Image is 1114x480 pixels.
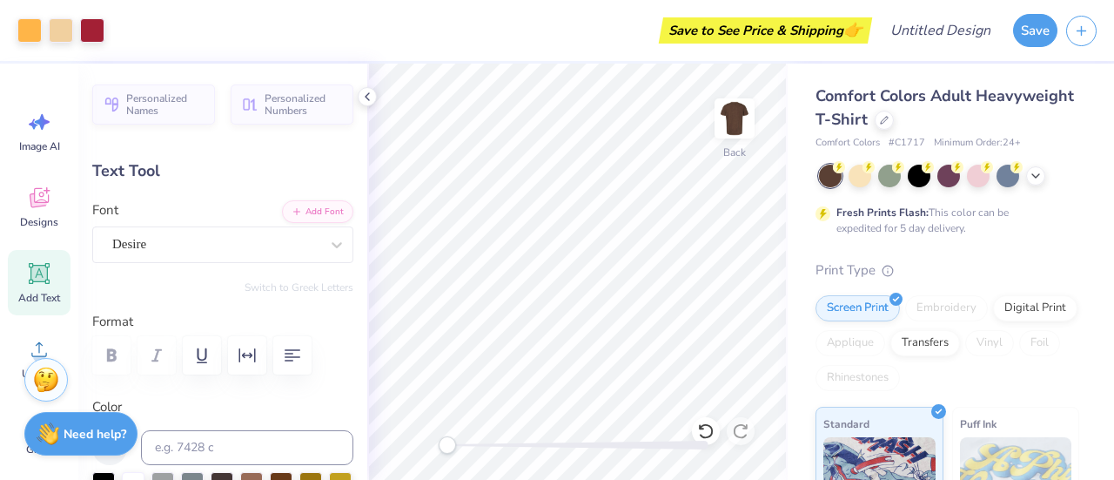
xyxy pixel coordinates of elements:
[663,17,868,44] div: Save to See Price & Shipping
[876,13,1004,48] input: Untitled Design
[439,436,456,454] div: Accessibility label
[815,330,885,356] div: Applique
[265,92,343,117] span: Personalized Numbers
[22,367,57,381] span: Upload
[960,415,997,433] span: Puff Ink
[282,200,353,223] button: Add Font
[823,415,869,433] span: Standard
[815,260,1079,281] div: Print Type
[231,85,353,125] button: Personalized Numbers
[717,101,752,136] img: Back
[889,136,925,151] span: # C1717
[1013,14,1057,47] button: Save
[993,295,1077,321] div: Digital Print
[18,291,60,305] span: Add Text
[64,426,126,443] strong: Need help?
[843,19,862,40] span: 👉
[92,200,118,220] label: Font
[92,312,353,332] label: Format
[934,136,1021,151] span: Minimum Order: 24 +
[815,136,880,151] span: Comfort Colors
[92,85,215,125] button: Personalized Names
[92,397,353,417] label: Color
[965,330,1014,356] div: Vinyl
[141,430,353,465] input: e.g. 7428 c
[905,295,988,321] div: Embroidery
[815,85,1074,130] span: Comfort Colors Adult Heavyweight T-Shirt
[836,206,929,220] strong: Fresh Prints Flash:
[815,295,900,321] div: Screen Print
[245,281,353,294] button: Switch to Greek Letters
[1019,330,1060,356] div: Foil
[836,205,1050,236] div: This color can be expedited for 5 day delivery.
[19,139,60,153] span: Image AI
[815,365,900,391] div: Rhinestones
[723,145,746,160] div: Back
[92,159,353,183] div: Text Tool
[126,92,205,117] span: Personalized Names
[20,215,58,229] span: Designs
[890,330,960,356] div: Transfers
